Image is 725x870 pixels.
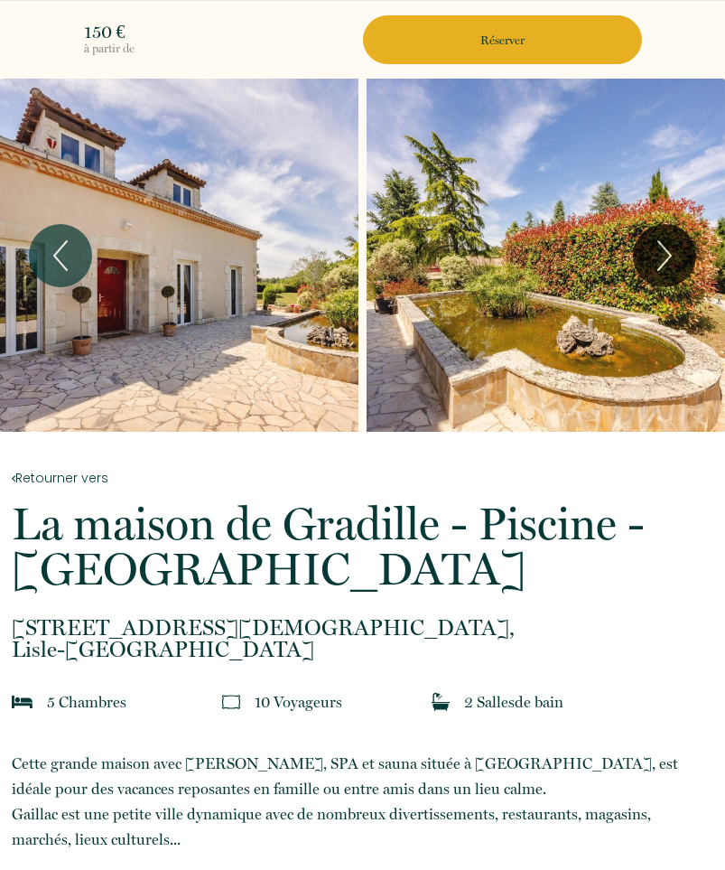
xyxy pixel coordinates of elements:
[12,468,713,488] a: Retourner vers
[12,617,713,660] p: Lisle-[GEOGRAPHIC_DATA]
[12,617,713,639] span: [STREET_ADDRESS][DEMOGRAPHIC_DATA],
[255,689,342,715] p: 10 Voyageur
[29,224,92,287] button: Previous
[120,693,126,711] span: s
[12,501,713,592] p: La maison de Gradille - Piscine - [GEOGRAPHIC_DATA]
[84,41,359,57] p: à partir de
[464,689,563,715] p: 2 Salle de bain
[633,224,696,287] button: Next
[47,689,126,715] p: 5 Chambre
[363,15,642,64] button: Réserver
[336,693,342,711] span: s
[12,751,713,852] p: Cette grande maison avec [PERSON_NAME], SPA et sauna située à [GEOGRAPHIC_DATA], est idéale pour ...
[222,693,240,711] img: guests
[369,32,636,49] p: Réserver
[508,693,515,711] span: s
[84,23,359,41] p: 150 €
